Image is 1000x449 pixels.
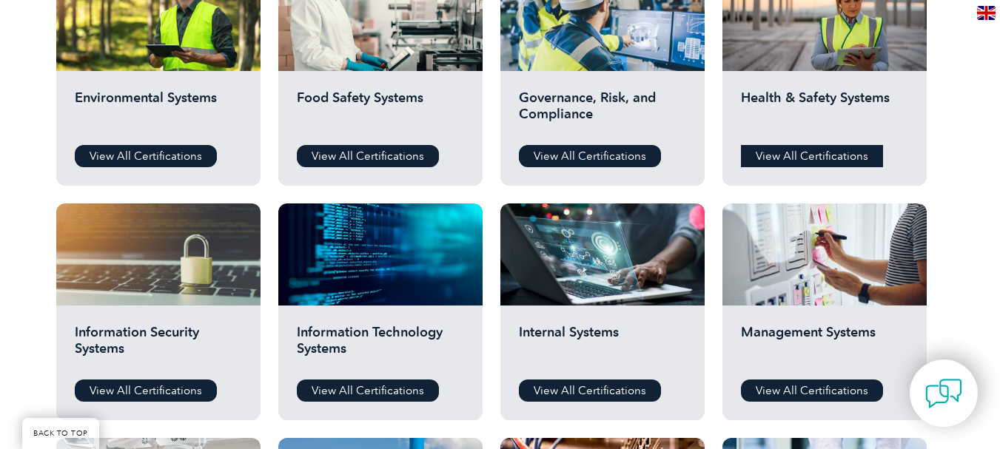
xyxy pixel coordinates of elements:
[75,324,242,368] h2: Information Security Systems
[519,90,686,134] h2: Governance, Risk, and Compliance
[519,324,686,368] h2: Internal Systems
[741,324,908,368] h2: Management Systems
[741,145,883,167] a: View All Certifications
[519,379,661,402] a: View All Certifications
[925,375,962,412] img: contact-chat.png
[741,90,908,134] h2: Health & Safety Systems
[75,379,217,402] a: View All Certifications
[977,6,996,20] img: en
[297,145,439,167] a: View All Certifications
[519,145,661,167] a: View All Certifications
[75,145,217,167] a: View All Certifications
[297,324,464,368] h2: Information Technology Systems
[297,379,439,402] a: View All Certifications
[75,90,242,134] h2: Environmental Systems
[297,90,464,134] h2: Food Safety Systems
[741,379,883,402] a: View All Certifications
[22,418,99,449] a: BACK TO TOP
